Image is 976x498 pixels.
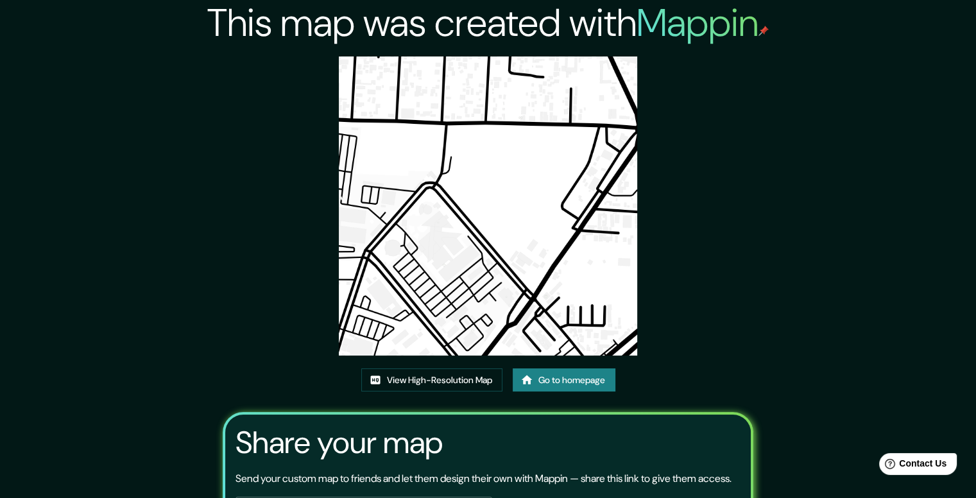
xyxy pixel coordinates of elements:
a: View High-Resolution Map [361,368,502,392]
h3: Share your map [235,425,443,461]
img: mappin-pin [758,26,769,36]
a: Go to homepage [513,368,615,392]
iframe: Help widget launcher [862,448,962,484]
img: created-map [339,56,638,356]
p: Send your custom map to friends and let them design their own with Mappin — share this link to gi... [235,471,732,486]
